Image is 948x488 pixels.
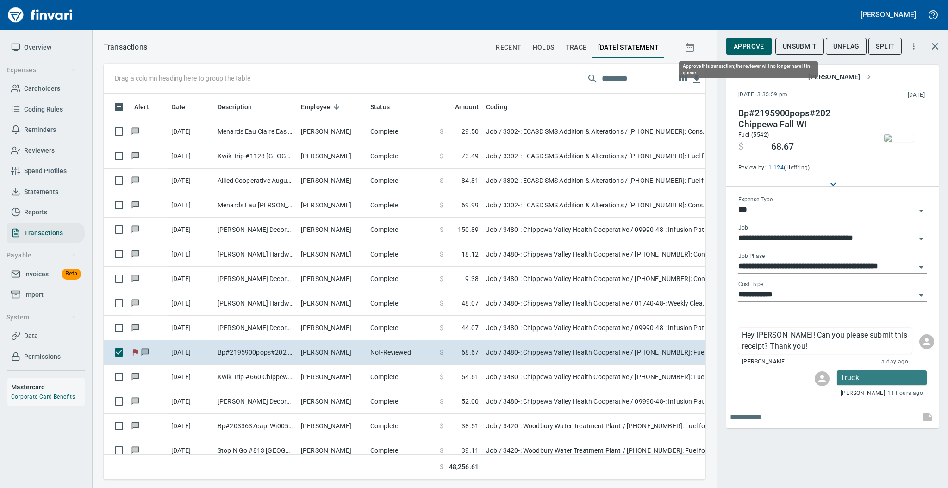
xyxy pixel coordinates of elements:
[440,446,443,455] span: $
[738,282,763,288] label: Cost Type
[876,41,894,52] span: Split
[214,144,297,169] td: Kwik Trip #1128 [GEOGRAPHIC_DATA] [GEOGRAPHIC_DATA]
[726,38,772,55] button: Approve
[24,186,58,198] span: Statements
[3,247,80,264] button: Payable
[214,316,297,340] td: [PERSON_NAME] Decorating Chippewa Fall WI
[168,218,214,242] td: [DATE]
[598,42,659,53] span: [DATE] Statement
[805,69,875,86] button: [PERSON_NAME]
[297,169,367,193] td: [PERSON_NAME]
[440,372,443,382] span: $
[367,193,436,218] td: Complete
[24,165,67,177] span: Spend Profiles
[297,267,367,291] td: [PERSON_NAME]
[462,250,479,259] span: 18.12
[218,101,252,113] span: Description
[482,389,714,414] td: Job / 3480-: Chippewa Valley Health Cooperative / 09990-48-: Infusion Patch & Paint / 2: Material
[367,119,436,144] td: Complete
[131,177,140,183] span: Has messages
[168,414,214,438] td: [DATE]
[7,37,85,58] a: Overview
[440,323,443,332] span: $
[297,242,367,267] td: [PERSON_NAME]
[24,289,44,300] span: Import
[482,340,714,365] td: Job / 3480-: Chippewa Valley Health Cooperative / [PHONE_NUMBER]: Fuel for General Conditions Equ...
[482,144,714,169] td: Job / 3302-: ECASD SMS Addition & Alterations / [PHONE_NUMBER]: Fuel for General Conditions/CM Eq...
[214,169,297,193] td: Allied Cooperative Augusta [GEOGRAPHIC_DATA]
[738,225,748,231] label: Job
[367,169,436,193] td: Complete
[297,193,367,218] td: [PERSON_NAME]
[482,291,714,316] td: Job / 3480-: Chippewa Valley Health Cooperative / 01740-48-: Weekly Cleaning / 8: Indirects
[131,349,140,355] span: Flagged
[7,78,85,99] a: Cardholders
[367,365,436,389] td: Complete
[7,161,85,181] a: Spend Profiles
[171,101,198,113] span: Date
[297,365,367,389] td: [PERSON_NAME]
[24,330,38,342] span: Data
[482,414,714,438] td: Job / 3420-: Woodbury Water Treatment Plant / [PHONE_NUMBER]: Fuel for General Conditions/CM Equi...
[6,312,76,323] span: System
[462,127,479,136] span: 29.50
[131,447,140,453] span: Has messages
[482,169,714,193] td: Job / 3302-: ECASD SMS Addition & Alterations / [PHONE_NUMBER]: Fuel for General Conditions/CM Eq...
[887,389,923,398] span: 11 hours ago
[440,397,443,406] span: $
[482,316,714,340] td: Job / 3480-: Chippewa Valley Health Cooperative / 09990-48-: Infusion Patch & Paint / 2: Material
[6,4,75,26] a: Finvari
[367,316,436,340] td: Complete
[742,330,908,352] p: Hey [PERSON_NAME]! Can you please submit this receipt? Thank you!
[566,42,587,53] span: trace
[214,389,297,414] td: [PERSON_NAME] Decorating Chippewa Fall WI
[440,127,443,136] span: $
[214,242,297,267] td: [PERSON_NAME] Hardware Chippewa Fall WI
[915,261,928,274] button: Open
[826,38,867,55] button: UnFlag
[168,340,214,365] td: [DATE]
[462,372,479,382] span: 54.61
[440,421,443,431] span: $
[168,169,214,193] td: [DATE]
[915,232,928,245] button: Open
[7,325,85,346] a: Data
[858,7,918,22] button: [PERSON_NAME]
[24,145,55,156] span: Reviewers
[676,72,690,86] button: Choose columns to display
[11,382,85,392] h6: Mastercard
[214,291,297,316] td: [PERSON_NAME] Hardware Chippewa Fall WI
[848,91,925,100] span: This charge was settled by the merchant and appears on the 2025/08/16 statement.
[131,423,140,429] span: Has messages
[24,206,47,218] span: Reports
[742,357,786,367] span: [PERSON_NAME]
[462,323,479,332] span: 44.07
[168,144,214,169] td: [DATE]
[482,267,714,291] td: Job / 3480-: Chippewa Valley Health Cooperative / [PHONE_NUMBER]: Consumable Tools & Accessories ...
[486,101,519,113] span: Coding
[367,340,436,365] td: Not-Reviewed
[3,62,80,79] button: Expenses
[301,101,331,113] span: Employee
[7,99,85,120] a: Coding Rules
[24,351,61,363] span: Permissions
[214,438,297,463] td: Stop N Go #813 [GEOGRAPHIC_DATA][PERSON_NAME]
[440,274,443,283] span: $
[766,164,784,171] a: 1-124
[462,200,479,210] span: 69.99
[131,325,140,331] span: Has messages
[440,151,443,161] span: $
[6,64,76,76] span: Expenses
[486,101,507,113] span: Coding
[214,365,297,389] td: Kwik Trip #660 Chippewa Fall WI
[297,144,367,169] td: [PERSON_NAME]
[214,218,297,242] td: [PERSON_NAME] Decorating Chippewa Fall WI
[861,10,916,19] h5: [PERSON_NAME]
[214,193,297,218] td: Menards Eau [PERSON_NAME] [PERSON_NAME] Eau [PERSON_NAME]
[171,101,186,113] span: Date
[783,41,817,52] span: Unsubmit
[214,414,297,438] td: Bp#2033637capl Wi0056 Eau Claire WI
[367,267,436,291] td: Complete
[738,90,848,100] span: [DATE] 3:35:59 pm
[297,316,367,340] td: [PERSON_NAME]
